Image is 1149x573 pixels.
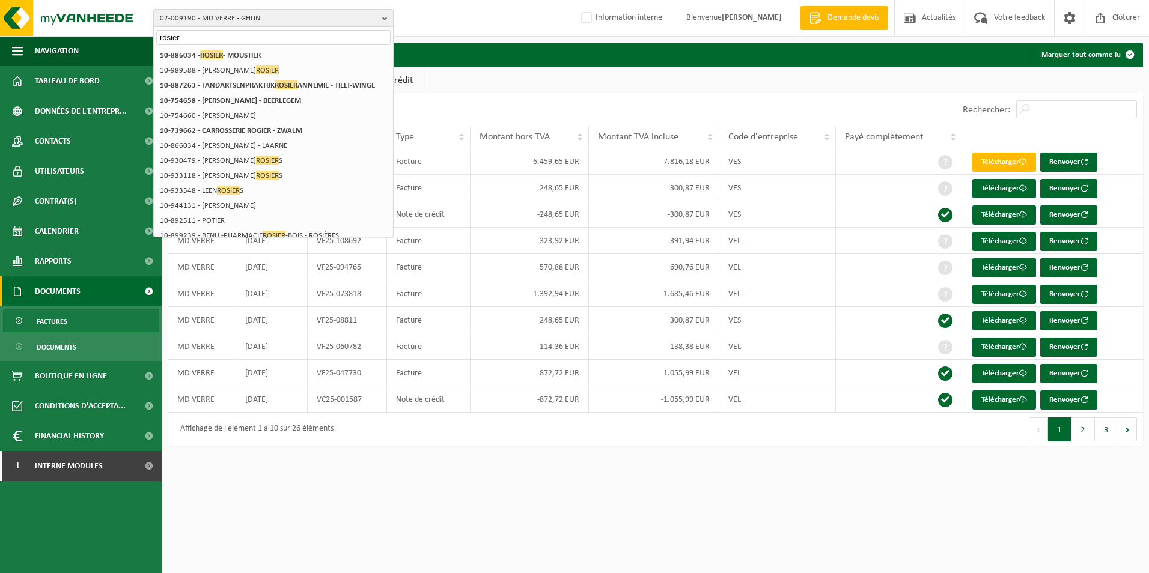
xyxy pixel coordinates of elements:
[153,9,394,27] button: 02-009190 - MD VERRE - GHLIN
[589,148,719,175] td: 7.816,18 EUR
[471,148,589,175] td: 6.459,65 EUR
[168,280,236,307] td: MD VERRE
[1040,205,1097,225] button: Renvoyer
[471,175,589,201] td: 248,65 EUR
[387,201,471,228] td: Note de crédit
[160,80,375,89] strong: 10-887263 - TANDARTSENPRAKTIJK ANNEMIE - TIELT-WINGE
[719,333,836,360] td: VEL
[156,228,391,243] li: 10-899239 - BENU -PHARMACIE -BOIS - ROSIÈRES
[480,132,550,142] span: Montant hors TVA
[308,307,387,333] td: VF25-08811
[1040,311,1097,330] button: Renvoyer
[1040,153,1097,172] button: Renvoyer
[471,228,589,254] td: 323,92 EUR
[35,126,71,156] span: Contacts
[236,386,308,413] td: [DATE]
[589,280,719,307] td: 1.685,46 EUR
[719,254,836,280] td: VEL
[1040,179,1097,198] button: Renvoyer
[263,231,285,240] span: ROSIER
[1032,43,1142,67] button: Marquer tout comme lu
[12,451,23,481] span: I
[972,179,1036,198] a: Télécharger
[156,63,391,78] li: 10-989588 - [PERSON_NAME]
[387,175,471,201] td: Facture
[37,310,67,333] span: Factures
[156,108,391,123] li: 10-754660 - [PERSON_NAME]
[1029,417,1048,441] button: Previous
[156,183,391,198] li: 10-933548 - LEEN S
[308,333,387,360] td: VF25-060782
[972,232,1036,251] a: Télécharger
[236,360,308,386] td: [DATE]
[589,175,719,201] td: 300,87 EUR
[387,254,471,280] td: Facture
[387,280,471,307] td: Facture
[471,254,589,280] td: 570,88 EUR
[719,228,836,254] td: VEL
[256,156,279,165] span: ROSIER
[972,205,1036,225] a: Télécharger
[387,148,471,175] td: Facture
[35,66,100,96] span: Tableau de bord
[217,186,240,195] span: ROSIER
[589,333,719,360] td: 138,38 EUR
[1040,285,1097,304] button: Renvoyer
[3,309,159,332] a: Factures
[589,201,719,228] td: -300,87 EUR
[236,333,308,360] td: [DATE]
[35,36,79,66] span: Navigation
[598,132,678,142] span: Montant TVA incluse
[589,228,719,254] td: 391,94 EUR
[972,364,1036,383] a: Télécharger
[236,280,308,307] td: [DATE]
[156,138,391,153] li: 10-866034 - [PERSON_NAME] - LAARNE
[589,360,719,386] td: 1.055,99 EUR
[35,421,104,451] span: Financial History
[1040,338,1097,357] button: Renvoyer
[972,311,1036,330] a: Télécharger
[156,30,391,45] input: Chercher des succursales liées
[824,12,882,24] span: Demande devis
[308,360,387,386] td: VF25-047730
[168,228,236,254] td: MD VERRE
[1040,390,1097,410] button: Renvoyer
[308,386,387,413] td: VC25-001587
[160,127,302,135] strong: 10-739662 - CARROSSERIE ROGIER - ZWALM
[387,228,471,254] td: Facture
[35,186,76,216] span: Contrat(s)
[168,254,236,280] td: MD VERRE
[200,50,223,59] span: ROSIER
[719,360,836,386] td: VEL
[719,175,836,201] td: VES
[800,6,888,30] a: Demande devis
[471,201,589,228] td: -248,65 EUR
[160,97,301,105] strong: 10-754658 - [PERSON_NAME] - BEERLEGEM
[156,198,391,213] li: 10-944131 - [PERSON_NAME]
[579,9,662,27] label: Information interne
[35,96,127,126] span: Données de l'entrepr...
[160,50,261,59] strong: 10-886034 - - MOUSTIER
[471,333,589,360] td: 114,36 EUR
[719,386,836,413] td: VEL
[35,451,103,481] span: Interne modules
[308,254,387,280] td: VF25-094765
[972,153,1036,172] a: Télécharger
[236,228,308,254] td: [DATE]
[35,276,81,306] span: Documents
[35,216,79,246] span: Calendrier
[719,201,836,228] td: VES
[156,213,391,228] li: 10-892511 - POTIER
[236,254,308,280] td: [DATE]
[156,153,391,168] li: 10-930479 - [PERSON_NAME] S
[1095,417,1118,441] button: 3
[1040,232,1097,251] button: Renvoyer
[387,307,471,333] td: Facture
[387,333,471,360] td: Facture
[471,360,589,386] td: 872,72 EUR
[471,280,589,307] td: 1.392,94 EUR
[972,390,1036,410] a: Télécharger
[396,132,414,142] span: Type
[728,132,798,142] span: Code d'entreprise
[168,386,236,413] td: MD VERRE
